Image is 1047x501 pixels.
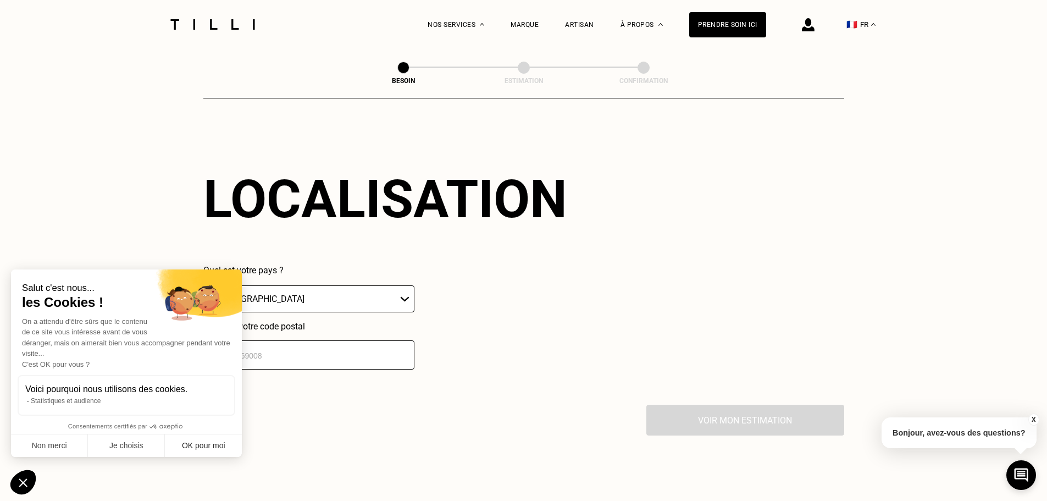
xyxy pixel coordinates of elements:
[1028,414,1039,426] button: X
[882,417,1037,448] p: Bonjour, avez-vous des questions?
[203,321,414,332] p: Indiquez votre code postal
[658,23,663,26] img: Menu déroulant à propos
[871,23,876,26] img: menu déroulant
[469,77,579,85] div: Estimation
[348,77,458,85] div: Besoin
[846,19,857,30] span: 🇫🇷
[589,77,699,85] div: Confirmation
[203,265,414,276] p: Quel est votre pays ?
[511,21,539,29] a: Marque
[565,21,594,29] a: Artisan
[203,168,567,230] div: Localisation
[689,12,766,37] a: Prendre soin ici
[480,23,484,26] img: Menu déroulant
[167,19,259,30] img: Logo du service de couturière Tilli
[802,18,815,31] img: icône connexion
[203,340,414,370] input: 75001 or 69008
